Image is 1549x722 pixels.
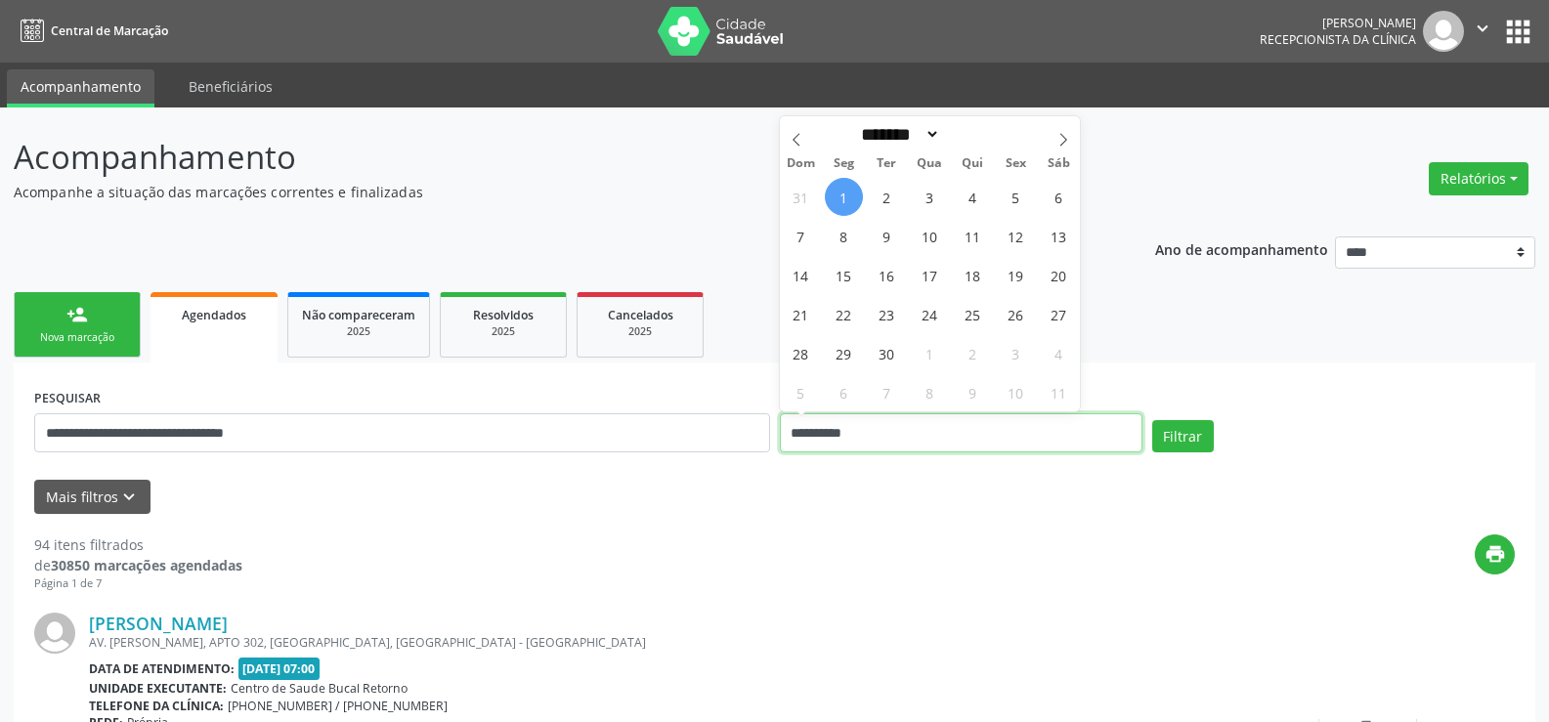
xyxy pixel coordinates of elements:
[954,373,992,411] span: Outubro 9, 2025
[34,613,75,654] img: img
[175,69,286,104] a: Beneficiários
[182,307,246,323] span: Agendados
[868,334,906,372] span: Setembro 30, 2025
[89,660,235,677] b: Data de atendimento:
[1475,534,1515,574] button: print
[954,217,992,255] span: Setembro 11, 2025
[954,178,992,216] span: Setembro 4, 2025
[34,555,242,575] div: de
[608,307,673,323] span: Cancelados
[1040,178,1078,216] span: Setembro 6, 2025
[1484,543,1506,565] i: print
[782,334,820,372] span: Setembro 28, 2025
[911,295,949,333] span: Setembro 24, 2025
[1040,373,1078,411] span: Outubro 11, 2025
[238,658,321,680] span: [DATE] 07:00
[7,69,154,107] a: Acompanhamento
[231,680,408,697] span: Centro de Saude Bucal Retorno
[1152,420,1214,453] button: Filtrar
[868,178,906,216] span: Setembro 2, 2025
[825,178,863,216] span: Setembro 1, 2025
[34,480,151,514] button: Mais filtroskeyboard_arrow_down
[868,256,906,294] span: Setembro 16, 2025
[865,157,908,170] span: Ter
[1423,11,1464,52] img: img
[997,295,1035,333] span: Setembro 26, 2025
[994,157,1037,170] span: Sex
[591,324,689,339] div: 2025
[1155,236,1328,261] p: Ano de acompanhamento
[997,373,1035,411] span: Outubro 10, 2025
[14,133,1079,182] p: Acompanhamento
[89,613,228,634] a: [PERSON_NAME]
[34,534,242,555] div: 94 itens filtrados
[782,178,820,216] span: Agosto 31, 2025
[825,373,863,411] span: Outubro 6, 2025
[782,256,820,294] span: Setembro 14, 2025
[951,157,994,170] span: Qui
[825,334,863,372] span: Setembro 29, 2025
[28,330,126,345] div: Nova marcação
[473,307,534,323] span: Resolvidos
[911,334,949,372] span: Outubro 1, 2025
[954,334,992,372] span: Outubro 2, 2025
[1040,334,1078,372] span: Outubro 4, 2025
[1040,217,1078,255] span: Setembro 13, 2025
[780,157,823,170] span: Dom
[997,256,1035,294] span: Setembro 19, 2025
[228,698,448,714] span: [PHONE_NUMBER] / [PHONE_NUMBER]
[825,295,863,333] span: Setembro 22, 2025
[997,217,1035,255] span: Setembro 12, 2025
[1501,15,1535,49] button: apps
[1260,31,1416,48] span: Recepcionista da clínica
[822,157,865,170] span: Seg
[782,217,820,255] span: Setembro 7, 2025
[1040,295,1078,333] span: Setembro 27, 2025
[66,304,88,325] div: person_add
[825,256,863,294] span: Setembro 15, 2025
[1429,162,1528,195] button: Relatórios
[868,295,906,333] span: Setembro 23, 2025
[302,307,415,323] span: Não compareceram
[89,698,224,714] b: Telefone da clínica:
[14,182,1079,202] p: Acompanhe a situação das marcações correntes e finalizadas
[51,556,242,574] strong: 30850 marcações agendadas
[868,217,906,255] span: Setembro 9, 2025
[454,324,552,339] div: 2025
[1260,15,1416,31] div: [PERSON_NAME]
[911,256,949,294] span: Setembro 17, 2025
[89,634,1222,651] div: AV. [PERSON_NAME], APTO 302, [GEOGRAPHIC_DATA], [GEOGRAPHIC_DATA] - [GEOGRAPHIC_DATA]
[1040,256,1078,294] span: Setembro 20, 2025
[782,373,820,411] span: Outubro 5, 2025
[954,295,992,333] span: Setembro 25, 2025
[1464,11,1501,52] button: 
[34,383,101,413] label: PESQUISAR
[1037,157,1080,170] span: Sáb
[997,178,1035,216] span: Setembro 5, 2025
[997,334,1035,372] span: Outubro 3, 2025
[34,575,242,592] div: Página 1 de 7
[908,157,951,170] span: Qua
[911,217,949,255] span: Setembro 10, 2025
[954,256,992,294] span: Setembro 18, 2025
[1472,18,1493,39] i: 
[855,124,941,145] select: Month
[14,15,168,47] a: Central de Marcação
[940,124,1005,145] input: Year
[302,324,415,339] div: 2025
[89,680,227,697] b: Unidade executante:
[782,295,820,333] span: Setembro 21, 2025
[911,178,949,216] span: Setembro 3, 2025
[868,373,906,411] span: Outubro 7, 2025
[118,487,140,508] i: keyboard_arrow_down
[911,373,949,411] span: Outubro 8, 2025
[51,22,168,39] span: Central de Marcação
[825,217,863,255] span: Setembro 8, 2025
